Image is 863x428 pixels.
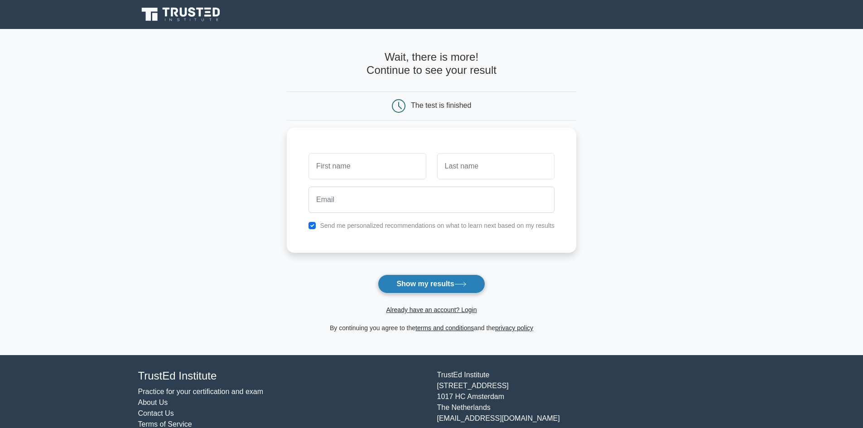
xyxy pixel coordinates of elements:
[320,222,554,229] label: Send me personalized recommendations on what to learn next based on my results
[437,153,554,179] input: Last name
[495,324,533,332] a: privacy policy
[138,399,168,406] a: About Us
[309,187,554,213] input: Email
[138,409,174,417] a: Contact Us
[138,388,264,395] a: Practice for your certification and exam
[287,51,576,77] h4: Wait, there is more! Continue to see your result
[138,420,192,428] a: Terms of Service
[309,153,426,179] input: First name
[386,306,477,313] a: Already have an account? Login
[138,370,426,383] h4: TrustEd Institute
[281,322,582,333] div: By continuing you agree to the and the
[378,274,485,293] button: Show my results
[415,324,474,332] a: terms and conditions
[411,101,471,109] div: The test is finished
